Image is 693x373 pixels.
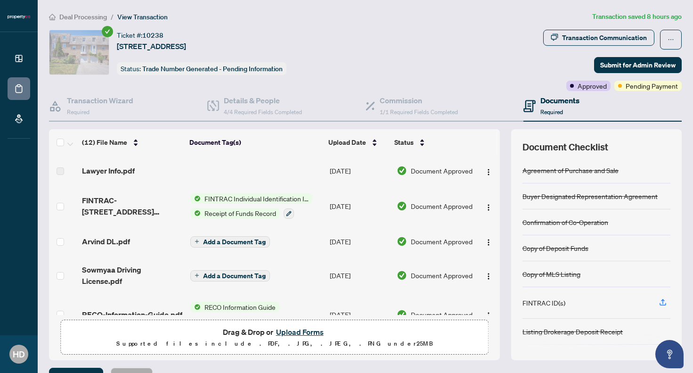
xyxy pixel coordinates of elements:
span: Document Approved [411,166,473,176]
span: Required [67,108,90,116]
span: Lawyer Info.pdf [82,165,135,176]
div: Copy of MLS Listing [522,269,580,279]
div: Transaction Communication [562,30,647,45]
img: Logo [485,204,492,211]
span: Document Approved [411,309,473,320]
span: plus [195,273,199,278]
div: Status: [117,62,286,75]
img: Document Status [397,236,407,247]
span: Add a Document Tag [203,239,266,245]
td: [DATE] [326,156,393,186]
img: logo [8,14,30,20]
div: Confirmation of Co-Operation [522,217,608,227]
span: Approved [578,81,607,91]
button: Status IconRECO Information Guide [190,302,279,327]
span: Submit for Admin Review [600,58,676,73]
td: [DATE] [326,257,393,294]
button: Add a Document Tag [190,269,270,282]
article: Transaction saved 8 hours ago [592,11,682,22]
span: Receipt of Funds Record [201,208,280,218]
img: Document Status [397,166,407,176]
button: Submit for Admin Review [594,57,682,73]
button: Logo [481,307,496,322]
div: Ticket #: [117,30,163,41]
button: Transaction Communication [543,30,654,46]
th: Document Tag(s) [186,129,325,156]
span: Add a Document Tag [203,273,266,279]
img: Document Status [397,201,407,211]
img: Logo [485,168,492,176]
img: Status Icon [190,302,201,312]
span: 10238 [142,31,163,40]
button: Add a Document Tag [190,235,270,248]
img: Logo [485,239,492,246]
span: RECO-Information-Guide.pdf [82,309,182,320]
img: Logo [485,273,492,280]
span: Pending Payment [626,81,678,91]
h4: Commission [380,95,458,106]
span: FINTRAC-[STREET_ADDRESS] 40_2025-08-23 11_24_49.pdf [82,195,182,217]
span: check-circle [102,26,113,37]
span: 4/4 Required Fields Completed [224,108,302,116]
span: Trade Number Generated - Pending Information [142,65,283,73]
img: IMG-C12289017_1.jpg [49,30,109,75]
h4: Documents [540,95,579,106]
span: HD [13,348,25,361]
button: Status IconFINTRAC Individual Identification Information RecordStatus IconReceipt of Funds Record [190,193,312,219]
span: (12) File Name [82,137,127,148]
div: FINTRAC ID(s) [522,298,565,308]
button: Upload Forms [273,326,326,338]
span: home [49,14,56,20]
button: Open asap [655,340,684,368]
span: ellipsis [668,36,674,43]
button: Logo [481,268,496,283]
div: Buyer Designated Representation Agreement [522,191,658,201]
span: Arvind DL.pdf [82,236,130,247]
span: FINTRAC Individual Identification Information Record [201,193,312,204]
td: [DATE] [326,294,393,335]
img: Logo [485,312,492,319]
img: Document Status [397,270,407,281]
li: / [111,11,114,22]
span: Deal Processing [59,13,107,21]
span: Document Checklist [522,141,608,154]
span: Sowmyaa Driving License.pdf [82,264,182,287]
span: Document Approved [411,236,473,247]
span: Document Approved [411,270,473,281]
h4: Transaction Wizard [67,95,133,106]
span: Required [540,108,563,116]
img: Status Icon [190,193,201,204]
span: Document Approved [411,201,473,211]
div: Copy of Deposit Funds [522,243,588,253]
th: Status [391,129,473,156]
span: Upload Date [328,137,366,148]
td: [DATE] [326,186,393,226]
th: (12) File Name [78,129,186,156]
button: Add a Document Tag [190,270,270,282]
span: plus [195,239,199,244]
span: 1/1 Required Fields Completed [380,108,458,116]
img: Status Icon [190,208,201,218]
button: Logo [481,163,496,178]
button: Logo [481,199,496,214]
div: Listing Brokerage Deposit Receipt [522,326,623,337]
span: [STREET_ADDRESS] [117,41,186,52]
div: Agreement of Purchase and Sale [522,165,619,175]
span: RECO Information Guide [201,302,279,312]
th: Upload Date [325,129,391,156]
p: Supported files include .PDF, .JPG, .JPEG, .PNG under 25 MB [66,338,482,349]
img: Document Status [397,309,407,320]
span: Status [394,137,414,148]
h4: Details & People [224,95,302,106]
span: Drag & Drop or [223,326,326,338]
button: Logo [481,234,496,249]
td: [DATE] [326,226,393,257]
span: View Transaction [117,13,168,21]
span: Drag & Drop orUpload FormsSupported files include .PDF, .JPG, .JPEG, .PNG under25MB [61,320,488,355]
button: Add a Document Tag [190,236,270,248]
